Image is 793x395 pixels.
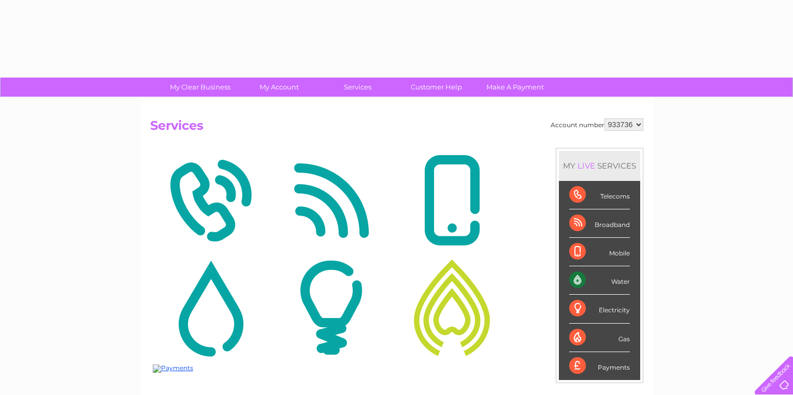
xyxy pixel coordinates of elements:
div: Electricity [569,295,630,323]
a: Services [315,78,400,97]
div: Gas [569,324,630,352]
div: Water [569,266,630,295]
img: Gas [394,257,510,358]
img: Electricity [273,257,389,358]
img: Payments [153,364,193,373]
a: Make A Payment [472,78,558,97]
a: Customer Help [394,78,479,97]
h2: Services [150,118,643,138]
div: Account number [551,118,643,131]
div: Telecoms [569,181,630,209]
div: Mobile [569,238,630,266]
img: Telecoms [153,150,268,251]
div: Broadband [569,209,630,238]
div: LIVE [575,161,597,171]
img: Water [153,257,268,358]
a: My Account [236,78,322,97]
a: My Clear Business [157,78,243,97]
img: Broadband [273,150,389,251]
img: Mobile [394,150,510,251]
div: MY SERVICES [559,151,640,180]
div: Payments [569,352,630,380]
